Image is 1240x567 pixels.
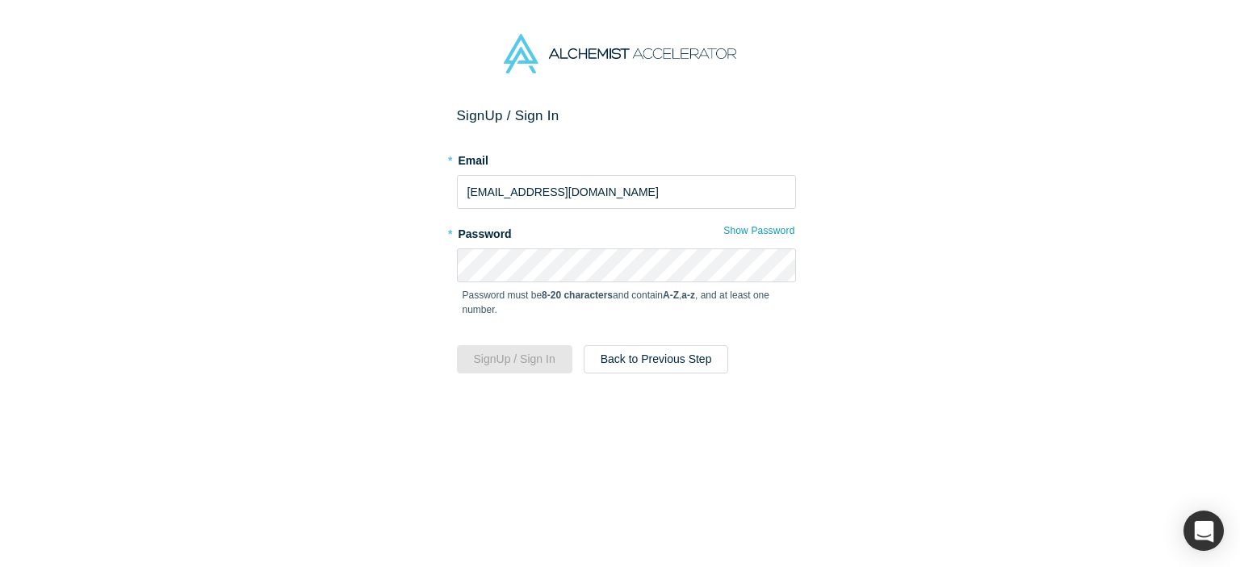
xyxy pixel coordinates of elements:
[463,288,790,317] p: Password must be and contain , , and at least one number.
[681,290,695,301] strong: a-z
[723,220,795,241] button: Show Password
[584,345,729,373] button: Back to Previous Step
[663,290,679,301] strong: A-Z
[457,107,796,124] h2: Sign Up / Sign In
[542,290,613,301] strong: 8-20 characters
[504,34,736,73] img: Alchemist Accelerator Logo
[457,345,572,373] button: SignUp / Sign In
[457,147,796,169] label: Email
[457,220,796,243] label: Password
